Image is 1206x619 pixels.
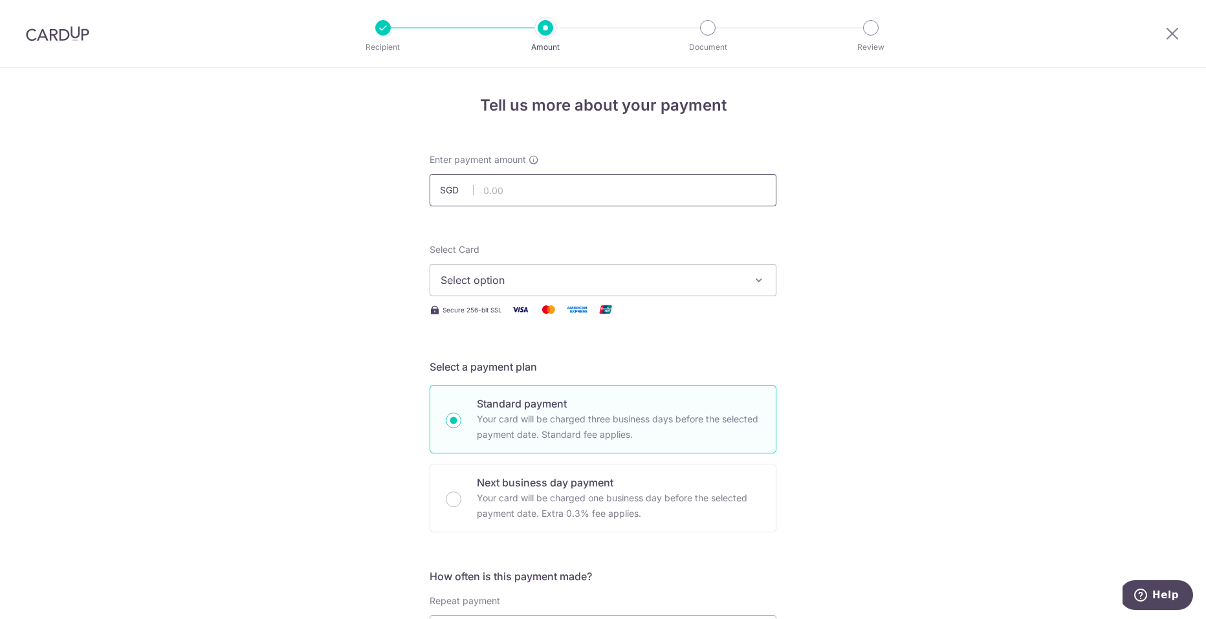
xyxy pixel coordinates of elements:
img: Visa [507,301,533,318]
p: Next business day payment [477,475,760,490]
p: Review [823,41,919,54]
input: 0.00 [430,174,776,206]
iframe: Opens a widget where you can find more information [1123,580,1193,613]
span: Secure 256-bit SSL [443,305,502,315]
h5: Select a payment plan [430,359,776,375]
img: American Express [564,301,590,318]
p: Amount [498,41,593,54]
img: Union Pay [593,301,619,318]
label: Repeat payment [430,594,500,607]
p: Standard payment [477,396,760,411]
p: Your card will be charged three business days before the selected payment date. Standard fee appl... [477,411,760,442]
span: SGD [440,184,474,197]
img: CardUp [26,26,89,41]
span: translation missing: en.payables.payment_networks.credit_card.summary.labels.select_card [430,244,479,255]
span: Select option [441,272,742,288]
p: Your card will be charged one business day before the selected payment date. Extra 0.3% fee applies. [477,490,760,521]
p: Document [660,41,756,54]
button: Select option [430,264,776,296]
h5: How often is this payment made? [430,569,776,584]
span: Enter payment amount [430,153,526,166]
h4: Tell us more about your payment [430,94,776,117]
img: Mastercard [536,301,562,318]
p: Recipient [335,41,431,54]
